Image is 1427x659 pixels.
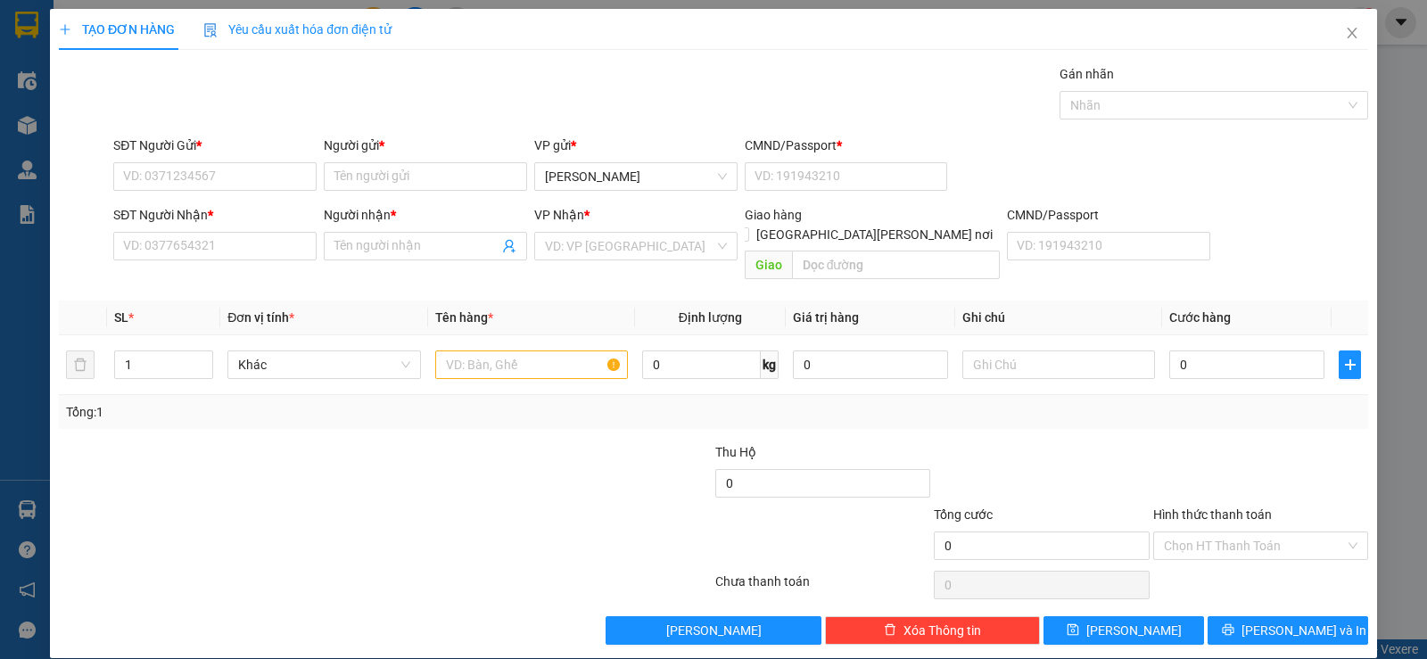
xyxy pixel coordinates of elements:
[745,208,802,222] span: Giao hàng
[1339,350,1361,379] button: plus
[666,621,762,640] span: [PERSON_NAME]
[534,136,738,155] div: VP gửi
[1327,9,1377,59] button: Close
[1241,621,1366,640] span: [PERSON_NAME] và In
[793,350,948,379] input: 0
[1043,616,1204,645] button: save[PERSON_NAME]
[114,310,128,325] span: SL
[203,23,218,37] img: icon
[59,23,71,36] span: plus
[150,68,245,82] b: [DOMAIN_NAME]
[903,621,981,640] span: Xóa Thông tin
[59,22,175,37] span: TẠO ĐƠN HÀNG
[113,136,317,155] div: SĐT Người Gửi
[1007,205,1210,225] div: CMND/Passport
[110,26,177,202] b: Trà Lan Viên - Gửi khách hàng
[238,351,409,378] span: Khác
[203,22,392,37] span: Yêu cầu xuất hóa đơn điện tử
[435,350,628,379] input: VD: Bàn, Ghế
[934,507,993,522] span: Tổng cước
[1067,623,1079,638] span: save
[745,251,792,279] span: Giao
[792,251,1001,279] input: Dọc đường
[22,115,65,199] b: Trà Lan Viên
[1340,358,1360,372] span: plus
[1153,507,1272,522] label: Hình thức thanh toán
[1086,621,1182,640] span: [PERSON_NAME]
[66,350,95,379] button: delete
[679,310,742,325] span: Định lượng
[745,136,948,155] div: CMND/Passport
[749,225,1000,244] span: [GEOGRAPHIC_DATA][PERSON_NAME] nơi
[1208,616,1368,645] button: printer[PERSON_NAME] và In
[324,136,527,155] div: Người gửi
[150,85,245,107] li: (c) 2017
[606,616,821,645] button: [PERSON_NAME]
[884,623,896,638] span: delete
[534,208,584,222] span: VP Nhận
[1345,26,1359,40] span: close
[113,205,317,225] div: SĐT Người Nhận
[1060,67,1114,81] label: Gán nhãn
[324,205,527,225] div: Người nhận
[227,310,294,325] span: Đơn vị tính
[1222,623,1234,638] span: printer
[962,350,1155,379] input: Ghi Chú
[435,310,493,325] span: Tên hàng
[793,310,859,325] span: Giá trị hàng
[715,445,756,459] span: Thu Hộ
[713,572,932,603] div: Chưa thanh toán
[502,239,516,253] span: user-add
[955,301,1162,335] th: Ghi chú
[194,22,236,65] img: logo.jpg
[1169,310,1231,325] span: Cước hàng
[545,163,727,190] span: Phan Rang
[66,402,552,422] div: Tổng: 1
[825,616,1040,645] button: deleteXóa Thông tin
[761,350,779,379] span: kg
